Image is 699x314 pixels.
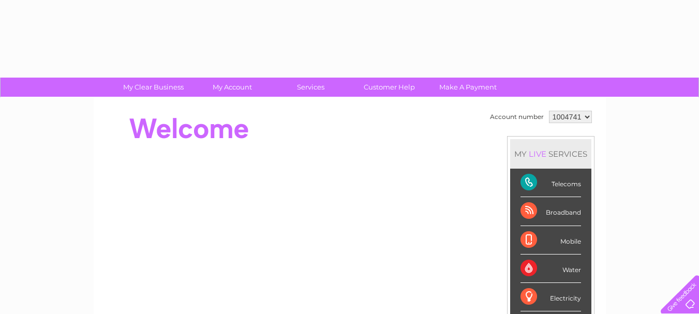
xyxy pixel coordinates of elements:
[520,226,581,255] div: Mobile
[510,139,591,169] div: MY SERVICES
[111,78,196,97] a: My Clear Business
[189,78,275,97] a: My Account
[347,78,432,97] a: Customer Help
[487,108,546,126] td: Account number
[520,169,581,197] div: Telecoms
[527,149,548,159] div: LIVE
[520,255,581,283] div: Water
[268,78,353,97] a: Services
[425,78,511,97] a: Make A Payment
[520,197,581,226] div: Broadband
[520,283,581,311] div: Electricity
